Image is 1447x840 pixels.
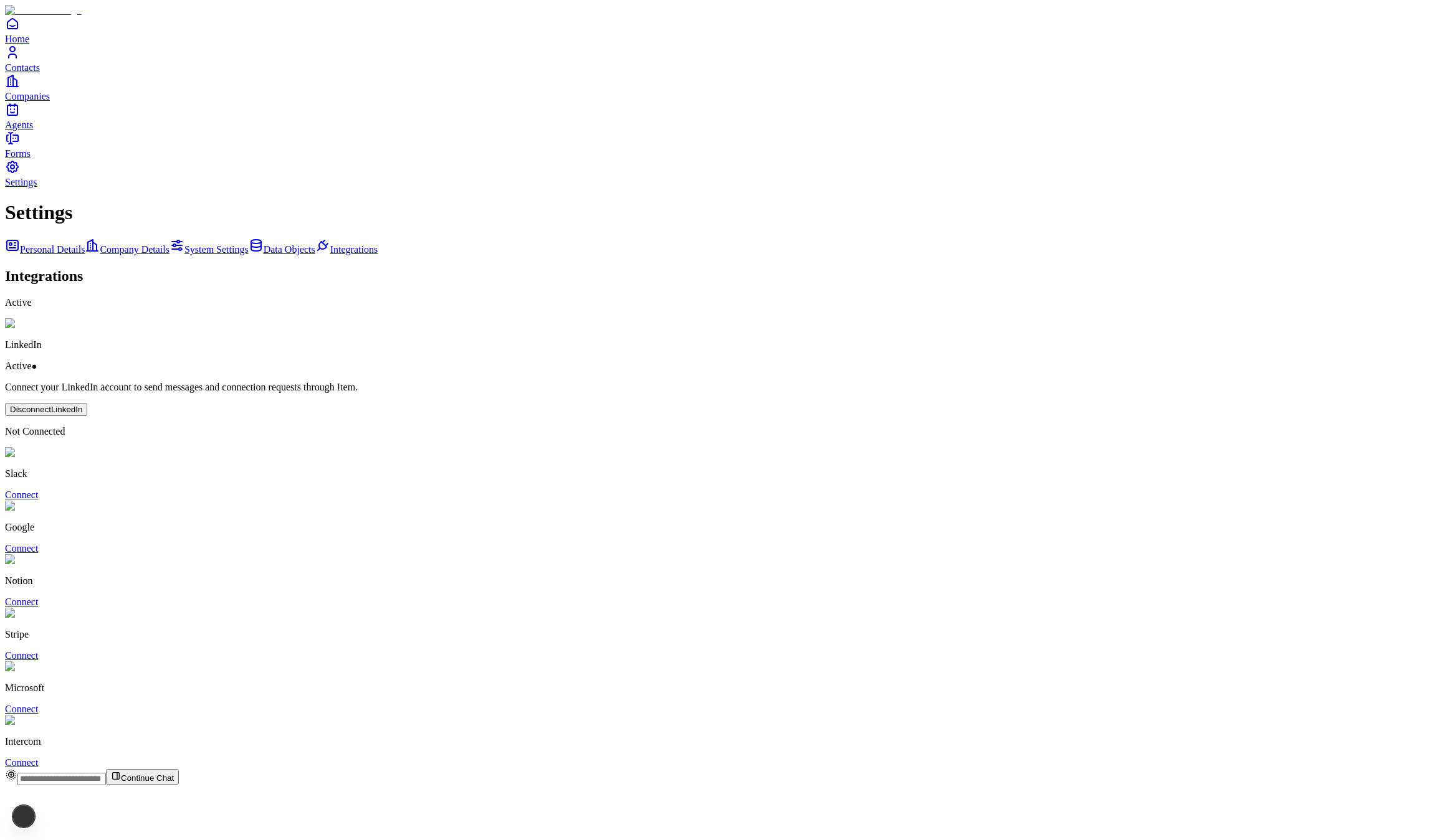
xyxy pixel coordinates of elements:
span: Companies [5,91,50,101]
span: Data Objects [264,244,315,255]
a: Connect [5,543,38,554]
img: Item Brain Logo [5,5,82,16]
img: Google logo [5,501,65,512]
p: Connect your LinkedIn account to send messages and connection requests through Item. [5,382,1442,393]
span: Company Details [100,244,170,255]
p: Notion [5,575,1442,587]
a: Company Details [85,244,170,255]
span: System Settings [184,244,249,255]
p: Intercom [5,736,1442,747]
a: Data Objects [249,244,315,255]
span: Personal Details [20,244,85,255]
p: LinkedIn [5,339,1442,351]
a: Contacts [5,45,1442,73]
p: Microsoft [5,682,1442,694]
div: Continue Chat [5,768,1442,785]
img: Microsoft logo [5,661,75,672]
a: Forms [5,131,1442,159]
img: Slack logo [5,447,57,458]
a: Home [5,16,1442,44]
img: Intercom logo [5,715,71,726]
img: Notion logo [5,554,63,565]
a: Connect [5,704,38,714]
a: Companies [5,73,1442,101]
img: Stripe logo [5,608,59,619]
a: Connect [5,650,38,661]
a: Personal Details [5,244,85,255]
button: DisconnectLinkedIn [5,403,87,416]
p: Active [5,297,1442,308]
a: System Settings [170,244,249,255]
a: Connect [5,489,38,500]
span: Forms [5,148,31,159]
p: Google [5,522,1442,533]
h1: Settings [5,201,1442,224]
span: Contacts [5,62,40,73]
span: Settings [5,177,37,187]
a: Connect [5,597,38,607]
span: Home [5,34,29,44]
a: Integrations [315,244,378,255]
a: Agents [5,102,1442,130]
h2: Integrations [5,268,1442,285]
span: Integrations [330,244,378,255]
a: Settings [5,159,1442,187]
button: Continue Chat [106,769,179,785]
p: Stripe [5,629,1442,640]
span: Agents [5,120,33,130]
p: Slack [5,468,1442,479]
p: Not Connected [5,426,1442,437]
span: Continue Chat [121,773,174,783]
a: Connect [5,757,38,768]
span: Active [5,361,32,371]
img: LinkedIn logo [5,318,72,329]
